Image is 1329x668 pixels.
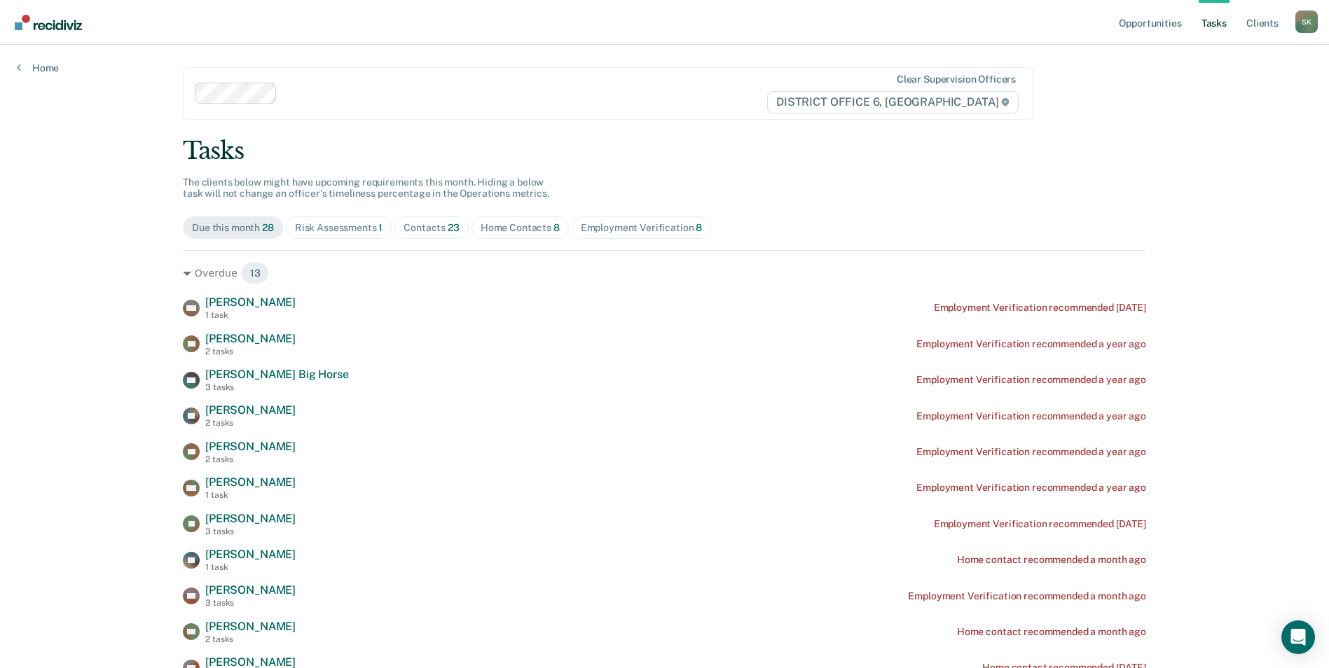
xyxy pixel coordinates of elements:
span: DISTRICT OFFICE 6, [GEOGRAPHIC_DATA] [767,91,1019,113]
span: 1 [378,222,383,233]
span: 8 [696,222,702,233]
a: Home [17,62,59,74]
div: Employment Verification recommended a year ago [916,374,1146,386]
div: Home contact recommended a month ago [957,554,1146,566]
div: Open Intercom Messenger [1281,620,1315,654]
span: [PERSON_NAME] [205,475,296,489]
div: 2 tasks [205,454,296,464]
div: Employment Verification recommended [DATE] [934,302,1146,314]
span: [PERSON_NAME] Big Horse [205,368,348,381]
button: Profile dropdown button [1295,11,1318,33]
div: 3 tasks [205,598,296,608]
span: The clients below might have upcoming requirements this month. Hiding a below task will not chang... [183,176,549,200]
span: 28 [262,222,274,233]
span: [PERSON_NAME] [205,583,296,597]
div: Employment Verification recommended a month ago [908,590,1145,602]
div: 1 task [205,310,296,320]
div: Employment Verification recommended a year ago [916,482,1146,494]
span: [PERSON_NAME] [205,512,296,525]
div: Clear supervision officers [897,74,1016,85]
div: 3 tasks [205,527,296,536]
div: S K [1295,11,1318,33]
span: [PERSON_NAME] [205,440,296,453]
span: [PERSON_NAME] [205,403,296,417]
div: 1 task [205,490,296,500]
span: [PERSON_NAME] [205,620,296,633]
div: 2 tasks [205,634,296,644]
span: 8 [553,222,560,233]
div: Employment Verification recommended a year ago [916,410,1146,422]
div: Overdue 13 [183,262,1146,284]
div: Employment Verification [581,222,703,234]
div: 1 task [205,562,296,572]
img: Recidiviz [15,15,82,30]
div: Employment Verification recommended a year ago [916,446,1146,458]
div: Tasks [183,137,1146,165]
div: 2 tasks [205,347,296,356]
div: 3 tasks [205,382,348,392]
span: 13 [241,262,270,284]
span: [PERSON_NAME] [205,295,296,309]
span: [PERSON_NAME] [205,548,296,561]
div: Employment Verification recommended [DATE] [934,518,1146,530]
div: Risk Assessments [295,222,383,234]
div: Employment Verification recommended a year ago [916,338,1146,350]
div: Home contact recommended a month ago [957,626,1146,638]
div: Home Contacts [481,222,560,234]
div: 2 tasks [205,418,296,428]
div: Contacts [404,222,460,234]
span: [PERSON_NAME] [205,332,296,345]
div: Due this month [192,222,274,234]
span: 23 [448,222,460,233]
